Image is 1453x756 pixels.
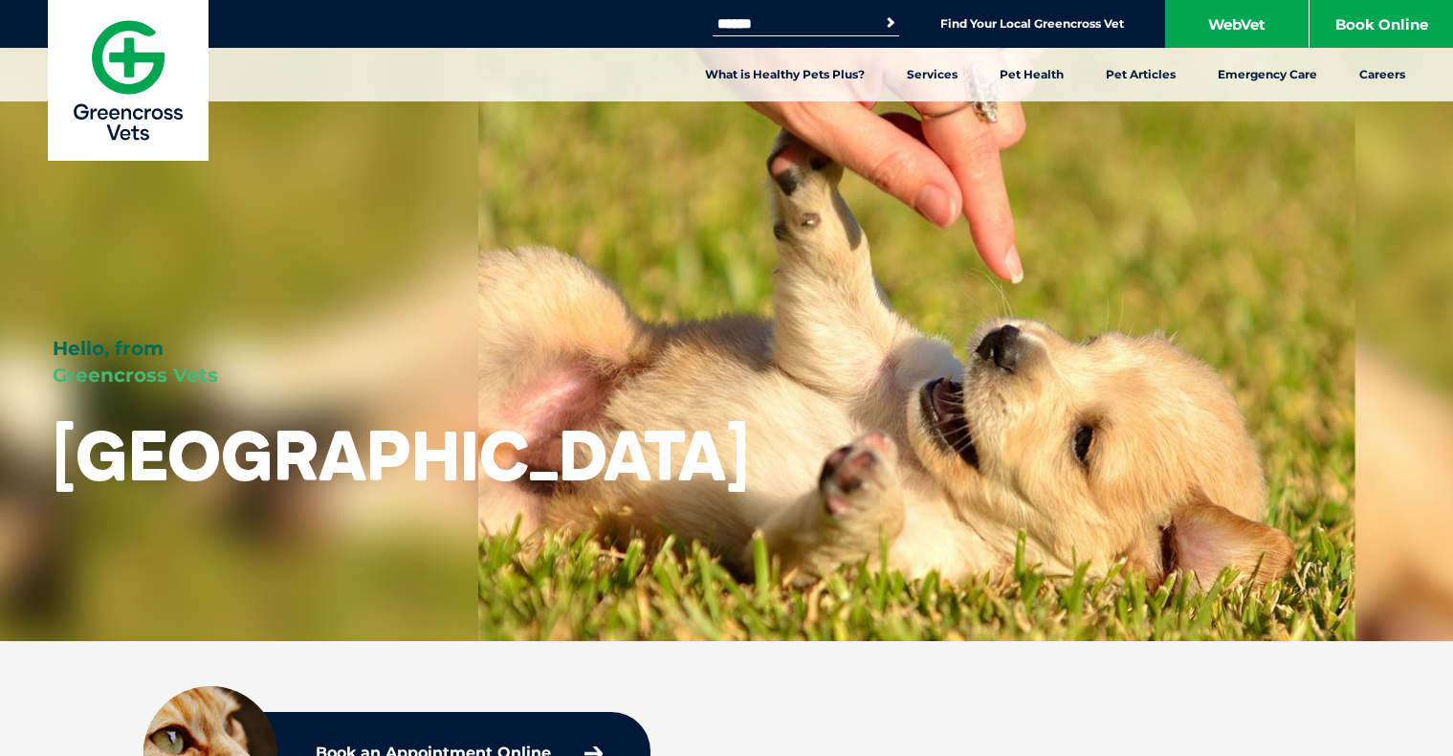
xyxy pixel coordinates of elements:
a: Find Your Local Greencross Vet [940,16,1124,32]
span: Hello, from [53,337,164,360]
a: What is Healthy Pets Plus? [684,48,886,101]
a: Emergency Care [1197,48,1338,101]
h1: [GEOGRAPHIC_DATA] [53,417,749,493]
button: Search [881,13,900,33]
span: Greencross Vets [53,364,218,387]
a: Careers [1338,48,1426,101]
a: Pet Health [979,48,1085,101]
a: Pet Articles [1085,48,1197,101]
a: Services [886,48,979,101]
